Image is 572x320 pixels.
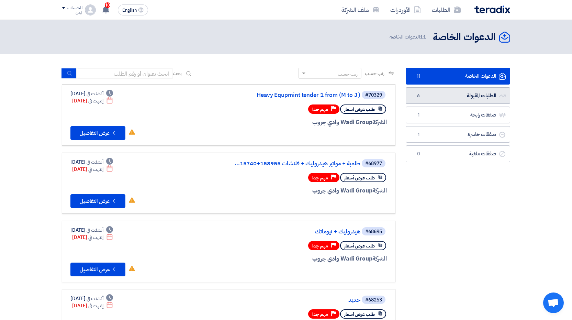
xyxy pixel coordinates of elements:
[365,229,382,234] div: #68695
[406,107,510,123] a: صفقات رابحة1
[420,33,426,41] span: 11
[365,161,382,166] div: #68977
[372,186,387,195] span: الشركة
[336,2,385,18] a: ملف الشركة
[87,90,103,97] span: أنشئت في
[372,118,387,126] span: الشركة
[426,2,466,18] a: الطلبات
[406,68,510,85] a: الدعوات الخاصة11
[122,8,137,13] span: English
[344,243,375,249] span: طلب عرض أسعار
[222,254,387,263] div: Wadi Group وادي جروب
[105,2,110,8] span: 10
[365,298,382,302] div: #68253
[414,151,423,157] span: 0
[406,87,510,104] a: الطلبات المقبولة6
[72,302,113,309] div: [DATE]
[70,194,125,208] button: عرض التفاصيل
[365,93,382,98] div: #70329
[312,175,328,181] span: مهم جدا
[88,234,103,241] span: إنتهت في
[344,175,375,181] span: طلب عرض أسعار
[223,229,360,235] a: هيدروليك + نيوماتك
[344,311,375,318] span: طلب عرض أسعار
[70,227,113,234] div: [DATE]
[414,73,423,80] span: 11
[88,97,103,104] span: إنتهت في
[72,234,113,241] div: [DATE]
[543,293,564,313] a: دردشة مفتوحة
[312,106,328,113] span: مهم جدا
[70,295,113,302] div: [DATE]
[70,126,125,140] button: عرض التفاصيل
[406,145,510,162] a: صفقات ملغية0
[88,302,103,309] span: إنتهت في
[414,92,423,99] span: 6
[85,4,96,15] img: profile_test.png
[87,295,103,302] span: أنشئت في
[67,5,82,11] div: الحساب
[70,90,113,97] div: [DATE]
[372,254,387,263] span: الشركة
[344,106,375,113] span: طلب عرض أسعار
[118,4,148,15] button: English
[406,126,510,143] a: صفقات خاسرة1
[385,2,426,18] a: الأوردرات
[365,70,384,77] span: رتب حسب
[77,68,173,79] input: ابحث بعنوان أو رقم الطلب
[70,158,113,166] div: [DATE]
[87,158,103,166] span: أنشئت في
[70,263,125,276] button: عرض التفاصيل
[414,131,423,138] span: 1
[72,166,113,173] div: [DATE]
[312,311,328,318] span: مهم جدا
[222,118,387,127] div: Wadi Group وادي جروب
[338,70,358,78] div: رتب حسب
[390,33,427,41] span: الدعوات الخاصة
[72,97,113,104] div: [DATE]
[433,31,496,44] h2: الدعوات الخاصة
[414,112,423,119] span: 1
[222,186,387,195] div: Wadi Group وادي جروب
[62,11,82,14] div: ايمن
[223,161,360,167] a: طلمبة + مواتير هيدروليك + فلنشات 158955+15740...
[87,227,103,234] span: أنشئت في
[474,5,510,13] img: Teradix logo
[223,92,360,98] a: Heavy Equpmint tender 1 from (M to J )
[312,243,328,249] span: مهم جدا
[173,70,182,77] span: بحث
[223,297,360,303] a: حديد
[88,166,103,173] span: إنتهت في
